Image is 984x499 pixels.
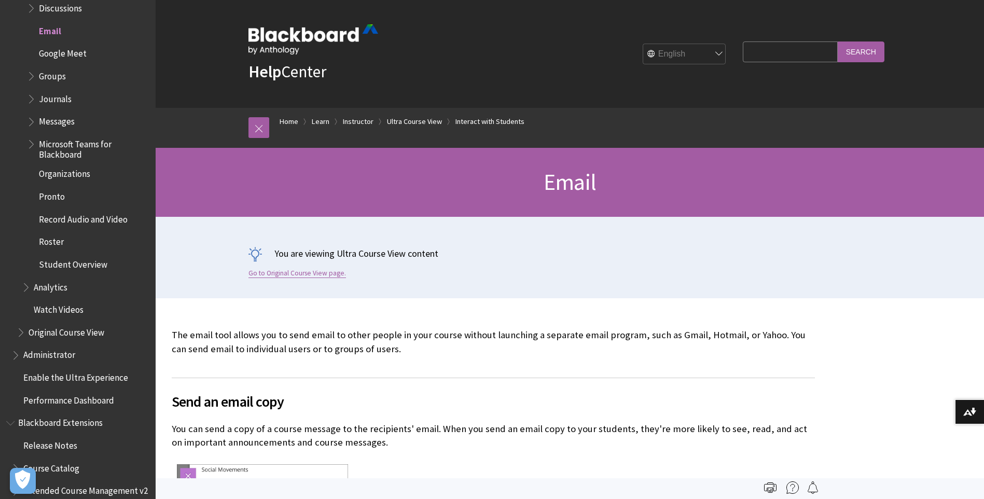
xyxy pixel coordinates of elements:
[838,41,884,62] input: Search
[172,422,815,449] p: You can send a copy of a course message to the recipients' email. When you send an email copy to ...
[39,233,64,247] span: Roster
[39,22,61,36] span: Email
[343,115,373,128] a: Instructor
[39,45,87,59] span: Google Meet
[280,115,298,128] a: Home
[387,115,442,128] a: Ultra Course View
[39,256,107,270] span: Student Overview
[544,168,596,196] span: Email
[312,115,329,128] a: Learn
[248,24,378,54] img: Blackboard by Anthology
[23,369,128,383] span: Enable the Ultra Experience
[39,90,72,104] span: Journals
[764,481,777,494] img: Print
[172,391,815,412] span: Send an email copy
[172,328,815,355] p: The email tool allows you to send email to other people in your course without launching a separa...
[18,414,103,428] span: Blackboard Extensions
[23,392,114,406] span: Performance Dashboard
[23,482,148,496] span: Extended Course Management v2
[807,481,819,494] img: Follow this page
[39,165,90,179] span: Organizations
[455,115,524,128] a: Interact with Students
[23,460,79,474] span: Course Catalog
[248,269,346,278] a: Go to Original Course View page.
[29,324,104,338] span: Original Course View
[248,247,892,260] p: You are viewing Ultra Course View content
[23,437,77,451] span: Release Notes
[39,188,65,202] span: Pronto
[248,61,326,82] a: HelpCenter
[10,468,36,494] button: Open Preferences
[786,481,799,494] img: More help
[34,279,67,293] span: Analytics
[39,113,75,127] span: Messages
[34,301,84,315] span: Watch Videos
[39,67,66,81] span: Groups
[643,44,726,65] select: Site Language Selector
[39,211,128,225] span: Record Audio and Video
[39,135,148,160] span: Microsoft Teams for Blackboard
[248,61,281,82] strong: Help
[23,346,75,361] span: Administrator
